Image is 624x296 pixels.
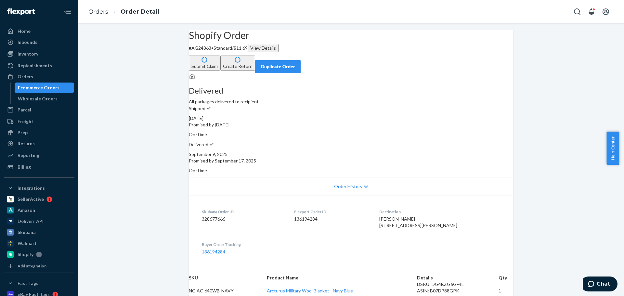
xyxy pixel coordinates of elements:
[4,71,74,82] a: Orders
[255,60,301,73] button: Duplicate Order
[189,141,513,148] p: Delivered
[83,2,164,21] ol: breadcrumbs
[267,275,417,281] th: Product Name
[18,229,36,236] div: Skubana
[189,105,513,112] p: Shipped
[189,158,513,164] p: Promised by September 17, 2025
[18,207,35,213] div: Amazon
[189,131,513,138] p: On-Time
[211,45,214,51] span: •
[18,62,52,69] div: Replenishments
[4,249,74,260] a: Shopify
[4,37,74,47] a: Inbounds
[189,151,513,158] div: September 9, 2025
[202,216,284,222] dd: 328677666
[189,86,513,95] h3: Delivered
[202,209,284,214] dt: Skubana Order ID
[18,251,33,258] div: Shopify
[4,227,74,238] a: Skubana
[18,39,37,45] div: Inbounds
[499,275,513,281] th: Qty
[189,86,513,105] div: All packages delivered to recipient
[189,115,513,122] div: [DATE]
[4,116,74,127] a: Freight
[606,132,619,165] button: Help Center
[18,84,59,91] div: Ecommerce Orders
[4,238,74,249] a: Walmart
[7,8,35,15] img: Flexport logo
[267,288,353,293] a: Arcturus Military Wool Blanket - Navy Blue
[18,73,33,80] div: Orders
[294,216,369,222] dd: 136194284
[379,209,500,214] dt: Destination
[18,51,38,57] div: Inventory
[4,60,74,71] a: Replenishments
[18,263,46,269] div: Add Integration
[4,278,74,289] button: Fast Tags
[334,183,362,190] span: Order History
[417,281,499,288] div: DSKU: DG4BZG6GF4L
[189,44,513,52] p: # AG24363 / $11.69
[4,105,74,115] a: Parcel
[18,107,31,113] div: Parcel
[4,183,74,193] button: Integrations
[571,5,584,18] button: Open Search Box
[4,262,74,270] a: Add Integration
[189,167,513,174] p: On-Time
[18,129,28,136] div: Prep
[189,30,513,41] h2: Shopify Order
[4,205,74,215] a: Amazon
[189,275,267,281] th: SKU
[599,5,612,18] button: Open account menu
[88,8,108,15] a: Orders
[189,122,513,128] p: Promised by [DATE]
[4,216,74,226] a: Deliverr API
[18,28,31,34] div: Home
[18,164,31,170] div: Billing
[18,240,37,247] div: Walmart
[18,218,44,225] div: Deliverr API
[61,5,74,18] button: Close Navigation
[583,277,617,293] iframe: Opens a widget where you can chat to one of our agents
[417,275,499,281] th: Details
[250,45,276,51] div: View Details
[18,96,58,102] div: Wholesale Orders
[4,194,74,204] a: SellerActive
[4,127,74,138] a: Prep
[294,209,369,214] dt: Flexport Order ID
[18,280,38,287] div: Fast Tags
[189,56,220,71] button: Submit Claim
[4,49,74,59] a: Inventory
[18,140,35,147] div: Returns
[379,216,457,228] span: [PERSON_NAME] [STREET_ADDRESS][PERSON_NAME]
[4,26,74,36] a: Home
[220,56,255,71] button: Create Return
[202,249,225,254] a: 136194284
[214,45,232,51] span: Standard
[417,288,499,294] div: ASIN: B07DP88GPK
[4,162,74,172] a: Billing
[4,150,74,161] a: Reporting
[15,83,74,93] a: Ecommerce Orders
[15,94,74,104] a: Wholesale Orders
[18,196,44,202] div: SellerActive
[4,138,74,149] a: Returns
[585,5,598,18] button: Open notifications
[248,44,279,52] button: View Details
[202,242,284,247] dt: Buyer Order Tracking
[261,63,295,70] div: Duplicate Order
[121,8,159,15] a: Order Detail
[18,118,33,125] div: Freight
[18,185,45,191] div: Integrations
[18,152,39,159] div: Reporting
